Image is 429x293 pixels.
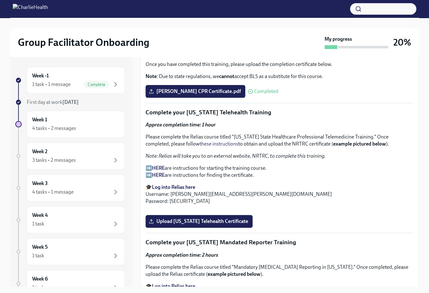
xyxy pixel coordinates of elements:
a: Week 34 tasks • 1 message [15,175,125,201]
a: Week 41 task [15,206,125,233]
h6: Week -1 [32,72,49,79]
em: Note: Relias will take you to an external website, NRTRC, to complete this training. [146,153,326,159]
h6: Week 1 [32,116,47,123]
span: Complete [84,82,109,87]
p: Please complete the Relias course titled "Mandatory [MEDICAL_DATA] Reporting in [US_STATE]." Once... [146,264,413,278]
h2: Group Facilitator Onboarding [18,36,149,49]
label: Upload [US_STATE] Telehealth Certificate [146,215,253,228]
span: Upload [US_STATE] Telehealth Certificate [150,218,248,225]
p: 🎓 Username: [PERSON_NAME][EMAIL_ADDRESS][PERSON_NAME][DOMAIN_NAME] Password: [SECURITY_DATA] [146,184,413,205]
h6: Week 4 [32,212,48,219]
strong: cannot [219,73,234,79]
label: [PERSON_NAME] CPR Certificate.pdf [146,85,245,98]
a: Week 23 tasks • 2 messages [15,143,125,169]
strong: example pictured below [208,271,261,277]
a: Week -11 task • 1 messageComplete [15,67,125,94]
div: 4 tasks • 1 message [32,189,74,196]
strong: Note [146,73,157,79]
h3: 20% [393,37,411,48]
a: HERE [152,172,165,178]
strong: My progress [325,36,352,43]
p: Complete your [US_STATE] Telehealth Training [146,108,413,117]
p: : Due to state regulations, we accept BLS as a substitute for this course. [146,73,413,80]
h6: Week 3 [32,180,48,187]
a: Log into Relias here [152,283,195,289]
div: 4 tasks • 2 messages [32,125,76,132]
div: 1 task [32,284,44,291]
a: Log into Relias here [152,184,195,190]
a: First day at work[DATE] [15,99,125,106]
h6: Week 5 [32,244,48,251]
span: First day at work [27,99,79,105]
div: 1 task • 1 message [32,81,71,88]
p: Complete your [US_STATE] Mandated Reporter Training [146,238,413,247]
p: Please complete the Relias course titled "[US_STATE] State Healthcare Professional Telemedicine T... [146,133,413,147]
p: ➡️ are instructions for starting the training course. ➡️ are instructions for finding the certifi... [146,165,413,179]
strong: Approx completion time: 2 hours [146,252,218,258]
div: 1 task [32,220,44,227]
a: HERE [152,165,165,171]
strong: example pictured below [333,141,386,147]
span: Completed [254,89,278,94]
a: Week 14 tasks • 2 messages [15,111,125,138]
strong: [DATE] [62,99,79,105]
h6: Week 2 [32,148,47,155]
h6: Week 6 [32,275,48,282]
div: 1 task [32,252,44,259]
div: 3 tasks • 2 messages [32,157,76,164]
img: CharlieHealth [13,4,48,14]
p: Once you have completed this training, please upload the completion certificate below. [146,61,413,68]
a: these instructions [200,141,238,147]
a: Week 51 task [15,238,125,265]
strong: Approx completion time: 1 hour [146,122,216,128]
span: [PERSON_NAME] CPR Certificate.pdf [150,88,241,95]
